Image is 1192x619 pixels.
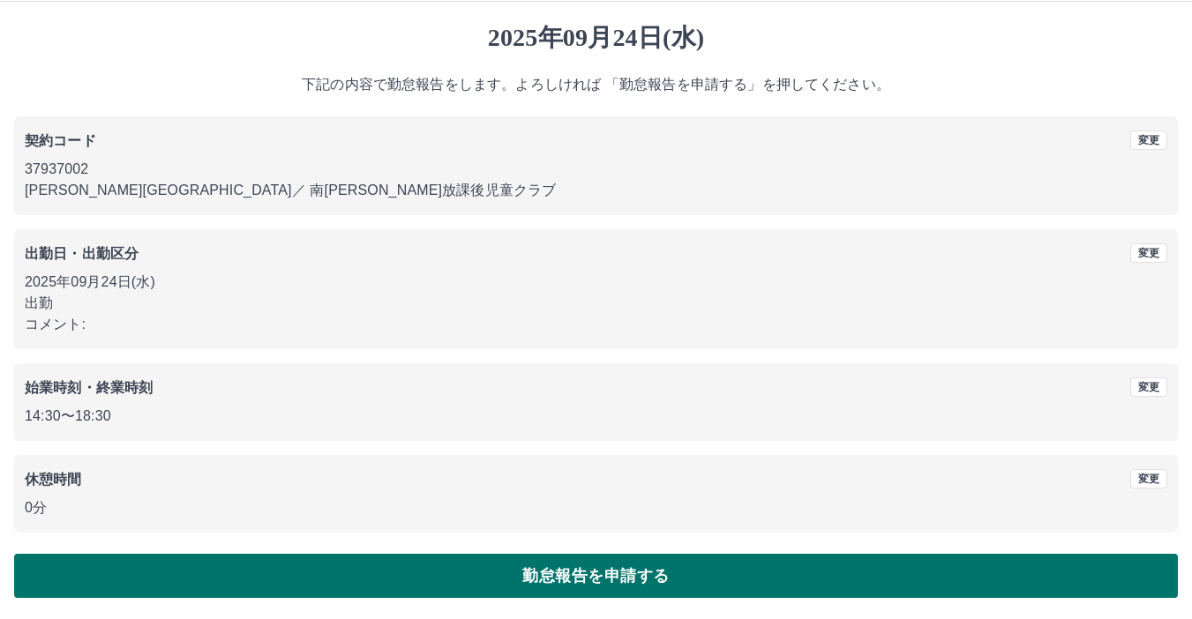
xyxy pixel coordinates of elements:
h1: 2025年09月24日(水) [14,23,1178,53]
button: 勤怠報告を申請する [14,554,1178,598]
p: 2025年09月24日(水) [25,272,1167,293]
b: 契約コード [25,133,96,148]
p: 下記の内容で勤怠報告をします。よろしければ 「勤怠報告を申請する」を押してください。 [14,74,1178,95]
button: 変更 [1130,469,1167,488]
p: 0分 [25,497,1167,518]
b: 始業時刻・終業時刻 [25,380,153,395]
p: 出勤 [25,293,1167,314]
b: 出勤日・出勤区分 [25,246,139,261]
p: 14:30 〜 18:30 [25,406,1167,427]
p: コメント: [25,314,1167,335]
button: 変更 [1130,131,1167,150]
p: 37937002 [25,159,1167,180]
button: 変更 [1130,377,1167,397]
b: 休憩時間 [25,472,82,487]
button: 変更 [1130,243,1167,263]
p: [PERSON_NAME][GEOGRAPHIC_DATA] ／ 南[PERSON_NAME]放課後児童クラブ [25,180,1167,201]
